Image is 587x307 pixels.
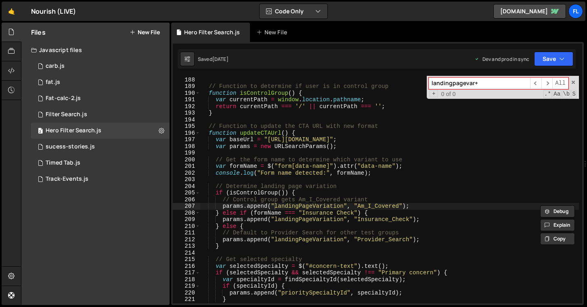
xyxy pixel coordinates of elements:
[31,58,170,74] div: 7002/15633.js
[173,83,200,90] div: 189
[173,130,200,137] div: 196
[31,139,170,155] div: 7002/24097.js
[173,276,200,283] div: 218
[540,219,575,231] button: Explain
[46,79,60,86] div: fat.js
[173,117,200,123] div: 194
[430,90,438,98] span: Toggle Replace mode
[21,42,170,58] div: Javascript files
[173,136,200,143] div: 197
[530,77,541,89] span: ​
[173,176,200,183] div: 203
[31,74,170,90] div: 7002/15615.js
[173,163,200,170] div: 201
[173,230,200,236] div: 211
[534,52,573,66] button: Save
[184,28,240,36] div: Hero Filter Search.js
[46,63,65,70] div: carb.js
[46,175,88,183] div: Track-Events.js
[562,90,570,98] span: Whole Word Search
[173,296,200,303] div: 221
[173,263,200,270] div: 216
[173,157,200,163] div: 200
[173,90,200,97] div: 190
[173,223,200,230] div: 210
[173,243,200,250] div: 213
[540,205,575,217] button: Debug
[571,90,577,98] span: Search In Selection
[31,28,46,37] h2: Files
[31,107,170,123] div: 7002/13525.js
[173,170,200,177] div: 202
[438,91,459,98] span: 0 of 0
[543,90,552,98] span: RegExp Search
[38,128,43,135] span: 2
[46,111,87,118] div: Filter Search.js
[173,203,200,210] div: 207
[173,236,200,243] div: 212
[429,77,530,89] input: Search for
[31,90,170,107] div: 7002/15634.js
[173,183,200,190] div: 204
[173,196,200,203] div: 206
[552,77,568,89] span: Alt-Enter
[198,56,229,63] div: Saved
[212,56,229,63] div: [DATE]
[31,155,170,171] div: 7002/25847.js
[540,233,575,245] button: Copy
[553,90,561,98] span: CaseSensitive Search
[173,110,200,117] div: 193
[173,216,200,223] div: 209
[31,6,76,16] div: Nourish (LIVE)
[173,256,200,263] div: 215
[541,77,553,89] span: ​
[173,283,200,290] div: 219
[130,29,160,36] button: New File
[173,290,200,297] div: 220
[173,143,200,150] div: 198
[31,171,170,187] div: 7002/36051.js
[260,4,327,19] button: Code Only
[46,159,80,167] div: Timed Tab.js
[2,2,21,21] a: 🤙
[474,56,529,63] div: Dev and prod in sync
[256,28,290,36] div: New File
[31,123,170,139] div: 7002/44314.js
[173,123,200,130] div: 195
[173,150,200,157] div: 199
[568,4,583,19] a: Fl
[46,127,101,134] div: Hero Filter Search.js
[173,190,200,196] div: 205
[173,96,200,103] div: 191
[46,95,81,102] div: Fat-calc-2.js
[173,210,200,217] div: 208
[46,143,95,150] div: sucess-stories.js
[173,250,200,257] div: 214
[493,4,566,19] a: [DOMAIN_NAME]
[173,103,200,110] div: 192
[173,77,200,84] div: 188
[173,269,200,276] div: 217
